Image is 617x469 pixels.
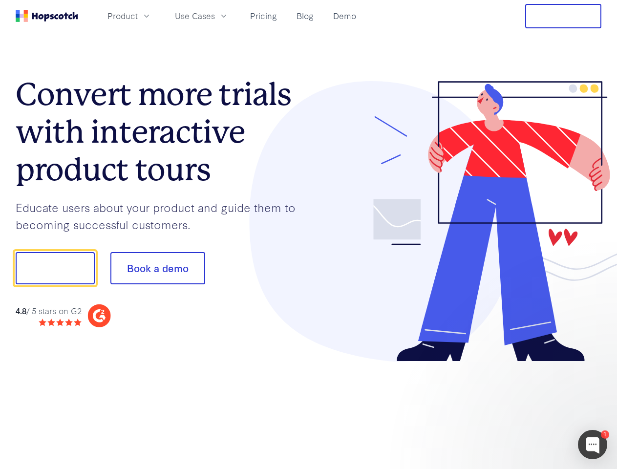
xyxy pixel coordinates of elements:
button: Book a demo [110,252,205,284]
strong: 4.8 [16,305,26,316]
h1: Convert more trials with interactive product tours [16,76,309,188]
a: Pricing [246,8,281,24]
a: Demo [329,8,360,24]
a: Home [16,10,78,22]
span: Use Cases [175,10,215,22]
div: / 5 stars on G2 [16,305,82,317]
button: Free Trial [525,4,601,28]
button: Show me! [16,252,95,284]
span: Product [107,10,138,22]
button: Product [102,8,157,24]
p: Educate users about your product and guide them to becoming successful customers. [16,199,309,233]
div: 1 [601,430,609,439]
button: Use Cases [169,8,234,24]
a: Blog [293,8,318,24]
